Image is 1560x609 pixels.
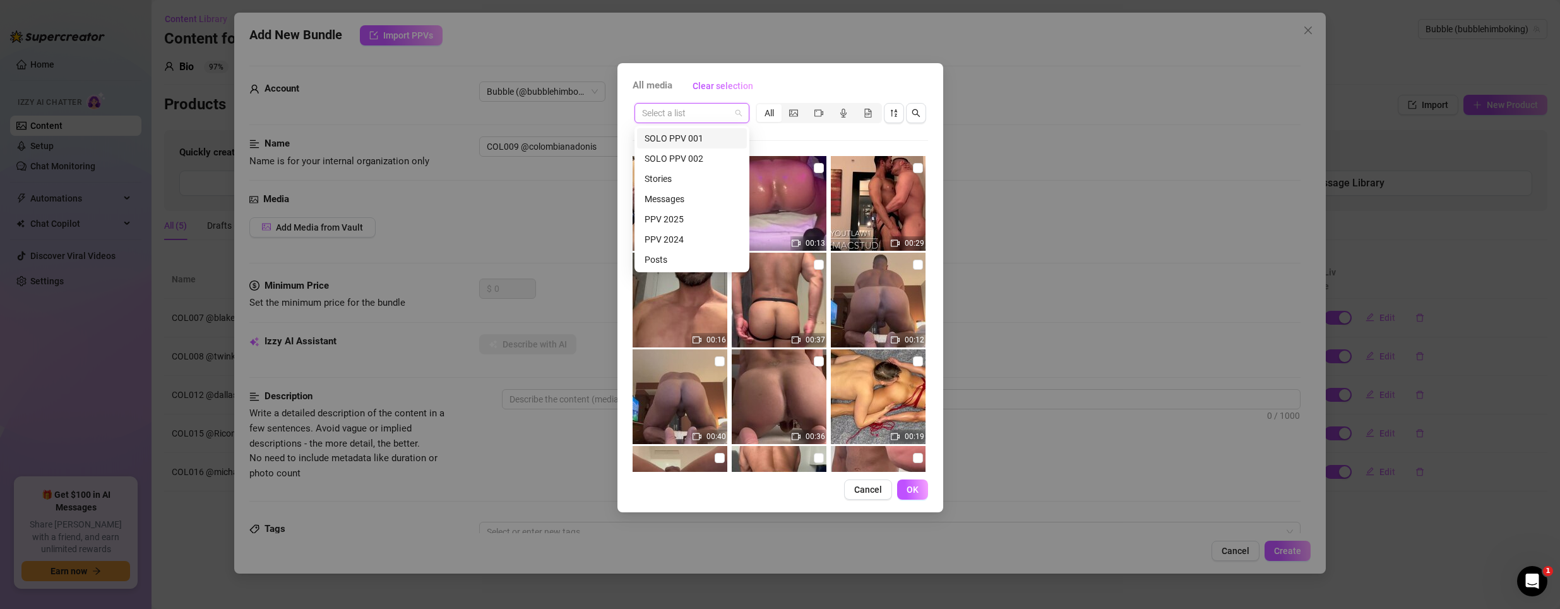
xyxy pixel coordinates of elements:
[706,432,726,441] span: 00:40
[831,156,926,251] img: media
[831,253,926,347] img: media
[645,152,739,166] div: SOLO PPV 002
[637,250,747,270] div: Posts
[905,239,924,248] span: 00:29
[706,335,726,344] span: 00:16
[732,349,826,444] img: media
[905,432,924,441] span: 00:19
[806,432,825,441] span: 00:36
[645,131,739,145] div: SOLO PPV 001
[806,239,825,248] span: 00:13
[732,156,826,251] img: media
[637,189,747,209] div: Messages
[637,128,747,148] div: SOLO PPV 001
[806,335,825,344] span: 00:37
[891,239,900,248] span: video-camera
[645,232,739,246] div: PPV 2024
[814,109,823,118] span: video-camera
[897,479,928,500] button: OK
[864,109,872,118] span: file-gif
[637,148,747,169] div: SOLO PPV 002
[1543,566,1553,576] span: 1
[732,446,826,541] img: media
[854,485,882,495] span: Cancel
[645,253,739,267] div: Posts
[633,156,727,251] img: media
[891,432,900,441] span: video-camera
[839,109,848,118] span: audio
[831,349,926,444] img: media
[637,209,747,229] div: PPV 2025
[1517,566,1547,596] iframe: Intercom live chat
[831,446,926,541] img: media
[693,335,701,344] span: video-camera
[633,446,727,541] img: media
[732,253,826,347] img: media
[645,172,739,186] div: Stories
[633,253,727,347] img: media
[756,103,882,123] div: segmented control
[682,76,763,96] button: Clear selection
[792,335,801,344] span: video-camera
[645,192,739,206] div: Messages
[792,239,801,248] span: video-camera
[633,349,727,444] img: media
[693,81,753,91] span: Clear selection
[905,335,924,344] span: 00:12
[884,103,904,123] button: sort-descending
[633,78,672,93] span: All media
[637,169,747,189] div: Stories
[907,485,919,495] span: OK
[844,479,892,500] button: Cancel
[789,109,798,118] span: picture
[637,229,747,250] div: PPV 2024
[757,104,782,122] div: All
[693,432,701,441] span: video-camera
[912,109,920,118] span: search
[890,109,898,118] span: sort-descending
[645,212,739,226] div: PPV 2025
[891,335,900,344] span: video-camera
[792,432,801,441] span: video-camera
